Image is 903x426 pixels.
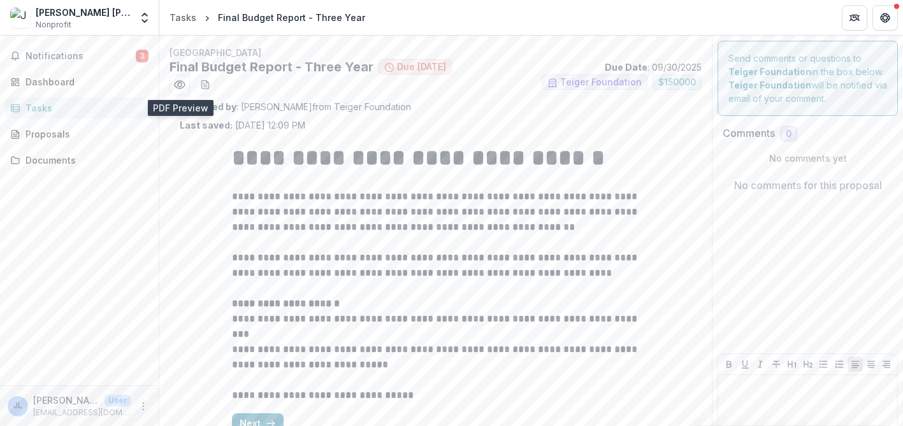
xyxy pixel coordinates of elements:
p: [GEOGRAPHIC_DATA] [170,46,702,59]
strong: Teiger Foundation [728,66,811,77]
div: Proposals [25,127,143,141]
p: No comments yet [723,152,893,165]
a: Dashboard [5,71,154,92]
span: Notifications [25,51,136,62]
span: Nonprofit [36,19,71,31]
p: [EMAIL_ADDRESS][DOMAIN_NAME] [33,407,131,418]
button: Align Left [848,357,863,372]
img: Jova Lynne Johnson Vargas [10,8,31,28]
button: Heading 1 [784,357,800,372]
p: [DATE] 12:09 PM [180,118,305,132]
button: download-word-button [195,75,215,95]
p: No comments for this proposal [734,178,882,193]
strong: Teiger Foundation [728,80,811,90]
span: Teiger Foundation [560,77,642,88]
p: [PERSON_NAME] [33,394,99,407]
a: Proposals [5,124,154,145]
div: Final Budget Report - Three Year [218,11,365,24]
a: Tasks [164,8,201,27]
p: : [PERSON_NAME] from Teiger Foundation [180,100,691,113]
button: Strike [769,357,784,372]
button: Bullet List [816,357,831,372]
button: Heading 2 [800,357,816,372]
p: User [105,395,131,406]
span: Due [DATE] [397,62,446,73]
button: More [136,399,151,414]
span: 3 [136,50,148,62]
div: Dashboard [25,75,143,89]
div: Tasks [170,11,196,24]
span: $ 150000 [658,77,696,88]
span: 0 [786,129,791,139]
button: Notifications3 [5,46,154,66]
div: Jova Lynne [13,402,22,410]
div: Send comments or questions to in the box below. will be notified via email of your comment. [718,41,898,116]
nav: breadcrumb [164,8,370,27]
strong: Assigned by [180,101,236,112]
strong: Due Date [605,62,647,73]
h2: Final Budget Report - Three Year [170,59,373,75]
button: Align Right [879,357,894,372]
p: : 09/30/2025 [605,60,702,74]
h2: Comments [723,127,775,139]
div: [PERSON_NAME] [PERSON_NAME] [36,6,131,19]
button: Bold [721,357,737,372]
button: Underline [737,357,753,372]
strong: Last saved: [180,120,233,131]
button: Align Center [863,357,879,372]
button: Open entity switcher [136,5,154,31]
div: Documents [25,153,143,167]
button: Get Help [872,5,898,31]
button: Italicize [753,357,768,372]
div: Tasks [25,101,143,115]
button: Ordered List [832,357,847,372]
button: Partners [842,5,867,31]
a: Documents [5,150,154,171]
a: Tasks [5,97,154,118]
button: Preview a2479d15-1f90-4a2d-b73a-7b55f77f043d.pdf [170,75,190,95]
